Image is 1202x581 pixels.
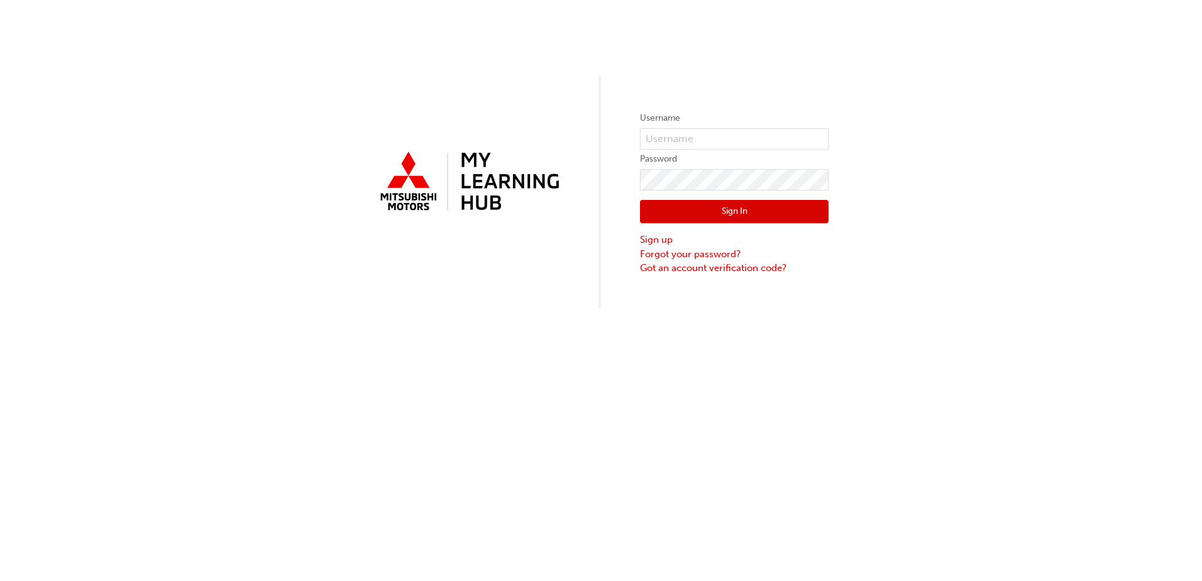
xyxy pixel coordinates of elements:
label: Username [640,111,829,126]
button: Sign In [640,200,829,224]
a: Sign up [640,233,829,247]
a: Forgot your password? [640,247,829,262]
img: mmal [373,147,562,218]
a: Got an account verification code? [640,261,829,275]
input: Username [640,128,829,150]
label: Password [640,152,829,167]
